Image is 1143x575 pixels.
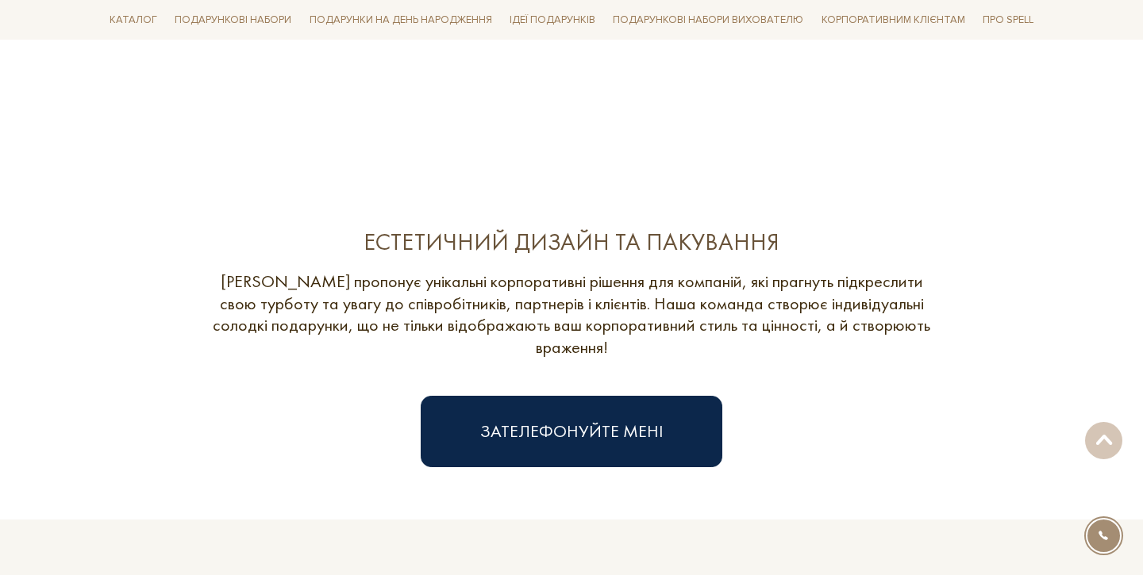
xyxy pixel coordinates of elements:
[103,8,164,33] a: Каталог
[976,8,1040,33] a: Про Spell
[503,8,602,33] a: Ідеї подарунків
[421,396,722,467] button: Зателефонуйте мені
[206,227,937,258] div: ЕСТЕТИЧНИЙ ДИЗАЙН ТА ПАКУВАННЯ
[206,270,937,358] div: ​​[PERSON_NAME] пропонує унікальні корпоративні рішення для компаній, які прагнуть підкреслити св...
[606,6,810,33] a: Подарункові набори вихователю
[303,8,498,33] a: Подарунки на День народження
[815,6,972,33] a: Корпоративним клієнтам
[168,8,298,33] a: Подарункові набори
